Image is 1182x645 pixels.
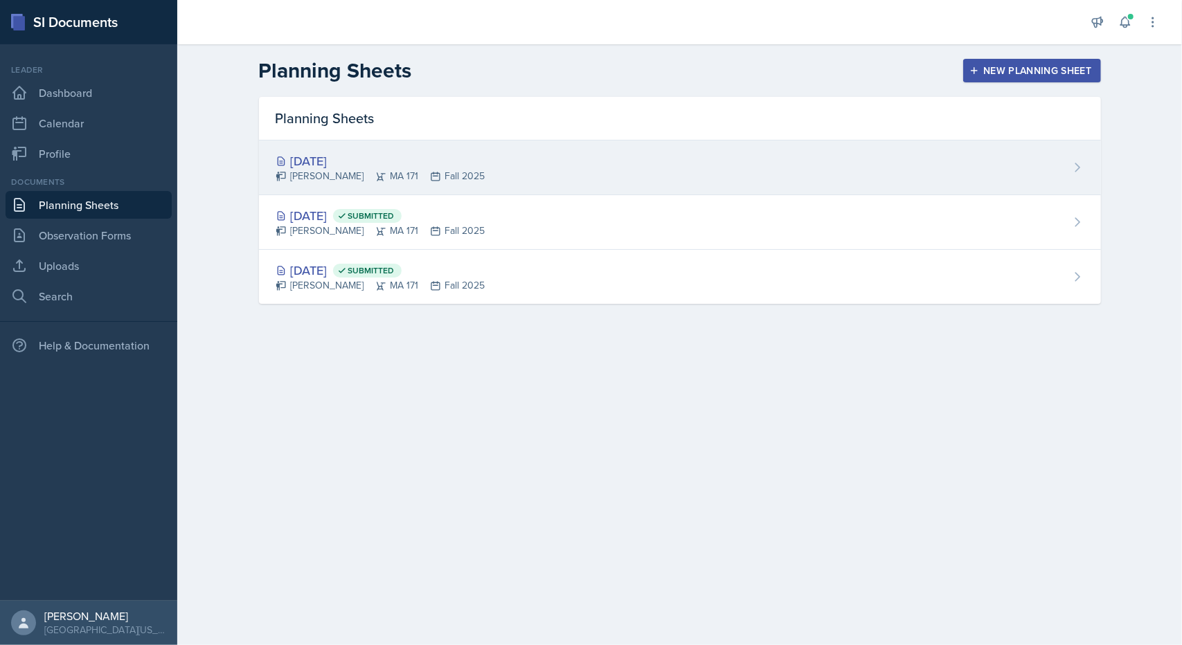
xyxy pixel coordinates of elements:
[6,79,172,107] a: Dashboard
[6,64,172,76] div: Leader
[259,58,412,83] h2: Planning Sheets
[276,169,485,183] div: [PERSON_NAME] MA 171 Fall 2025
[259,195,1101,250] a: [DATE] Submitted [PERSON_NAME]MA 171Fall 2025
[6,140,172,167] a: Profile
[972,65,1091,76] div: New Planning Sheet
[276,152,485,170] div: [DATE]
[259,140,1101,195] a: [DATE] [PERSON_NAME]MA 171Fall 2025
[276,261,485,280] div: [DATE]
[259,250,1101,304] a: [DATE] Submitted [PERSON_NAME]MA 171Fall 2025
[348,210,395,221] span: Submitted
[6,191,172,219] a: Planning Sheets
[276,224,485,238] div: [PERSON_NAME] MA 171 Fall 2025
[6,221,172,249] a: Observation Forms
[44,623,166,637] div: [GEOGRAPHIC_DATA][US_STATE] in [GEOGRAPHIC_DATA]
[6,282,172,310] a: Search
[44,609,166,623] div: [PERSON_NAME]
[276,278,485,293] div: [PERSON_NAME] MA 171 Fall 2025
[348,265,395,276] span: Submitted
[259,97,1101,140] div: Planning Sheets
[6,252,172,280] a: Uploads
[276,206,485,225] div: [DATE]
[963,59,1100,82] button: New Planning Sheet
[6,176,172,188] div: Documents
[6,331,172,359] div: Help & Documentation
[6,109,172,137] a: Calendar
